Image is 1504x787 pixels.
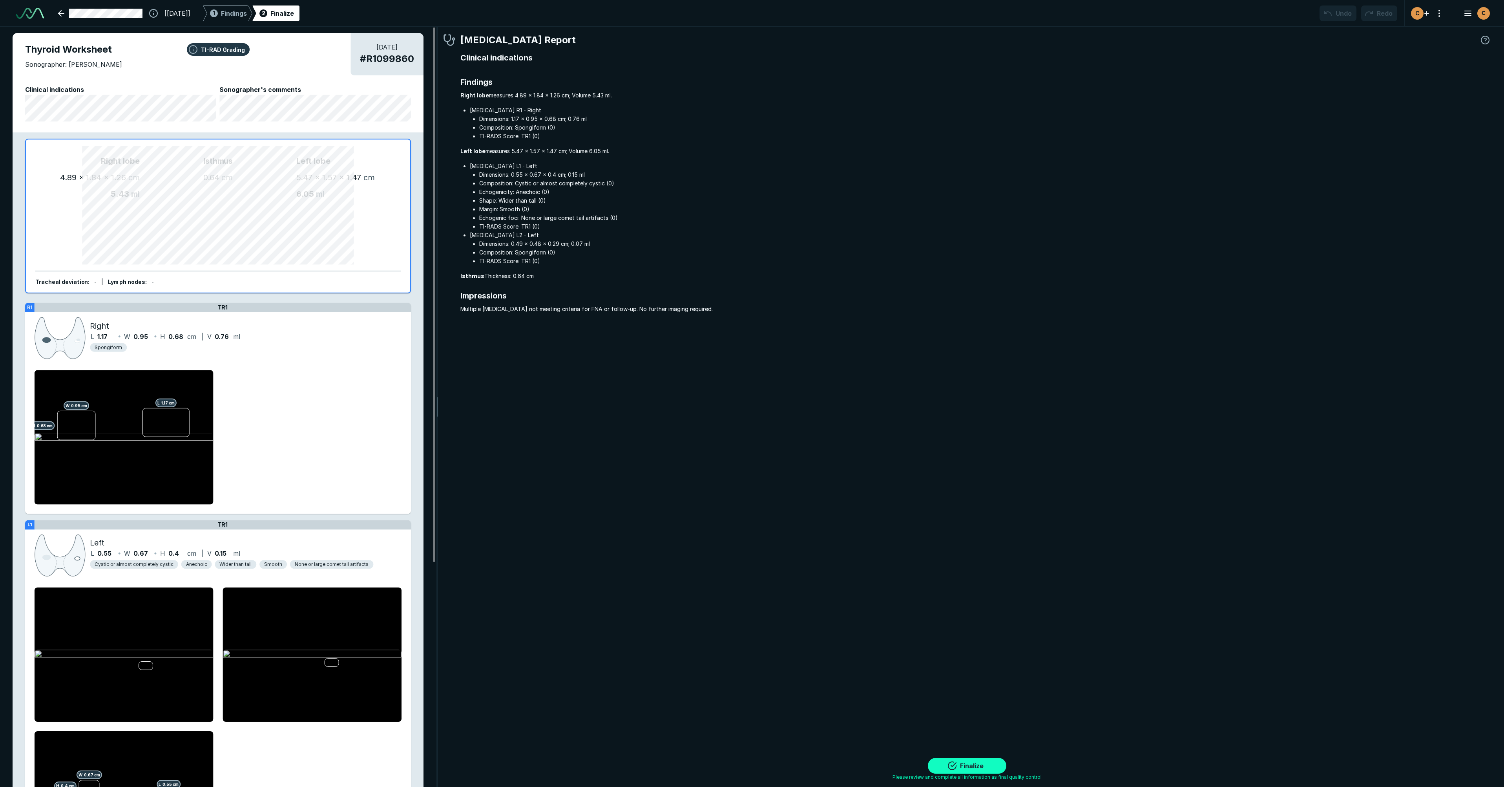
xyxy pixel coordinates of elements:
[140,155,296,167] span: Isthmus
[151,279,154,286] span: -
[479,240,1491,248] li: Dimensions: 0.49 x 0.48 x 0.29 cm; 0.07 ml
[479,205,1491,214] li: Margin: Smooth (0)
[460,91,1491,100] span: measures 4.89 x 1.84 x 1.26 cm; Volume 5.43 ml.
[201,550,203,558] span: |
[215,332,229,341] span: 0.76
[460,272,1491,280] span: Thickness: 0.64 cm
[94,278,97,287] div: -
[131,189,140,199] span: ml
[160,549,165,558] span: H
[219,85,411,94] span: Sonographer's comments
[479,115,1491,123] li: Dimensions: 1.17 x 0.95 x 0.68 cm; 0.76 ml
[470,162,1491,231] li: [MEDICAL_DATA] L1 - Left
[479,248,1491,257] li: Composition: Spongiform (0)
[479,214,1491,222] li: Echogenic foci: None or large comet tail artifacts (0)
[95,344,122,351] span: Spongiform
[64,401,89,410] span: W 0.95 cm
[168,549,179,558] span: 0.4
[164,9,190,18] span: [[DATE]]
[30,421,55,430] span: H 0.68 cm
[360,52,414,66] span: # R1099860
[252,5,299,21] div: 2Finalize
[1320,5,1356,21] button: Undo
[460,273,484,279] strong: Isthmus
[893,774,1042,781] span: Please review and complete all information as final quality control
[25,42,411,57] span: Thyroid Worksheet
[1361,5,1397,21] button: Redo
[35,533,86,578] img: +f6xPJAAAABklEQVQDAMPS2HqlphztAAAAAElFTkSuQmCC
[201,333,203,340] span: |
[233,332,240,341] span: ml
[168,332,183,341] span: 0.68
[460,290,1491,302] span: Impressions
[97,332,108,341] span: 1.17
[460,92,489,99] strong: Right lobe
[160,332,165,341] span: H
[1477,7,1490,20] div: avatar-name
[1482,9,1486,17] span: C
[207,549,212,558] span: V
[295,561,369,568] span: None or large comet tail artifacts
[460,305,1491,313] span: Multiple [MEDICAL_DATA] not meeting criteria for FNA or follow-up. No further imaging required.
[45,155,140,167] span: Right lobe
[221,9,247,18] span: Findings
[218,304,228,311] span: TR1
[203,5,252,21] div: 1Findings
[928,758,1006,774] button: Finalize
[1411,7,1424,20] div: avatar-name
[296,155,391,167] span: Left lobe
[111,189,129,199] span: 5.43
[27,522,32,527] strong: L1
[25,60,122,69] span: Sonographer: [PERSON_NAME]
[479,196,1491,205] li: Shape: Wider than tall (0)
[264,561,282,568] span: Smooth
[470,231,1491,265] li: [MEDICAL_DATA] L2 - Left
[203,173,219,182] span: 0.64
[187,43,250,56] button: TI-RAD Grading
[133,549,148,558] span: 0.67
[363,173,375,182] span: cm
[90,537,104,549] span: Left
[95,561,173,568] span: Cystic or almost completely cystic
[27,304,33,310] strong: R1
[460,147,1491,156] span: measures 5.47 x 1.57 x 1.47 cm; Volume 6.05 ml.
[1415,9,1420,17] span: C
[479,132,1491,141] li: TI-RADS Score: TR1 (0)
[262,9,265,17] span: 2
[77,771,102,779] span: W 0.67 cm
[270,9,294,18] div: Finalize
[187,549,196,558] span: cm
[1458,5,1491,21] button: avatar-name
[128,173,140,182] span: cm
[296,189,314,199] span: 6.05
[35,279,90,286] span: Tracheal deviation :
[90,320,109,332] span: Right
[155,398,177,407] span: L 1.17 cm
[187,332,196,341] span: cm
[108,279,147,286] span: Lymph nodes :
[13,5,47,22] a: See-Mode Logo
[460,148,486,154] strong: Left lobe
[479,257,1491,265] li: TI-RADS Score: TR1 (0)
[479,123,1491,132] li: Composition: Spongiform (0)
[470,106,1491,141] li: [MEDICAL_DATA] R1 - Right
[60,173,126,182] span: 4.89 x 1.84 x 1.26
[213,9,215,17] span: 1
[479,170,1491,179] li: Dimensions: 0.55 x 0.67 x 0.4 cm; 0.15 ml
[16,8,44,19] img: See-Mode Logo
[479,222,1491,231] li: TI-RADS Score: TR1 (0)
[133,332,148,341] span: 0.95
[460,33,576,47] span: [MEDICAL_DATA] Report
[25,85,217,94] span: Clinical indications
[233,549,240,558] span: ml
[186,561,207,568] span: Anechoic
[124,332,130,341] span: W
[101,278,103,287] div: |
[124,549,130,558] span: W
[218,521,228,528] span: TR1
[360,42,414,52] span: [DATE]
[219,561,252,568] span: Wider than tall
[97,549,111,558] span: 0.55
[207,332,212,341] span: V
[460,76,1491,88] span: Findings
